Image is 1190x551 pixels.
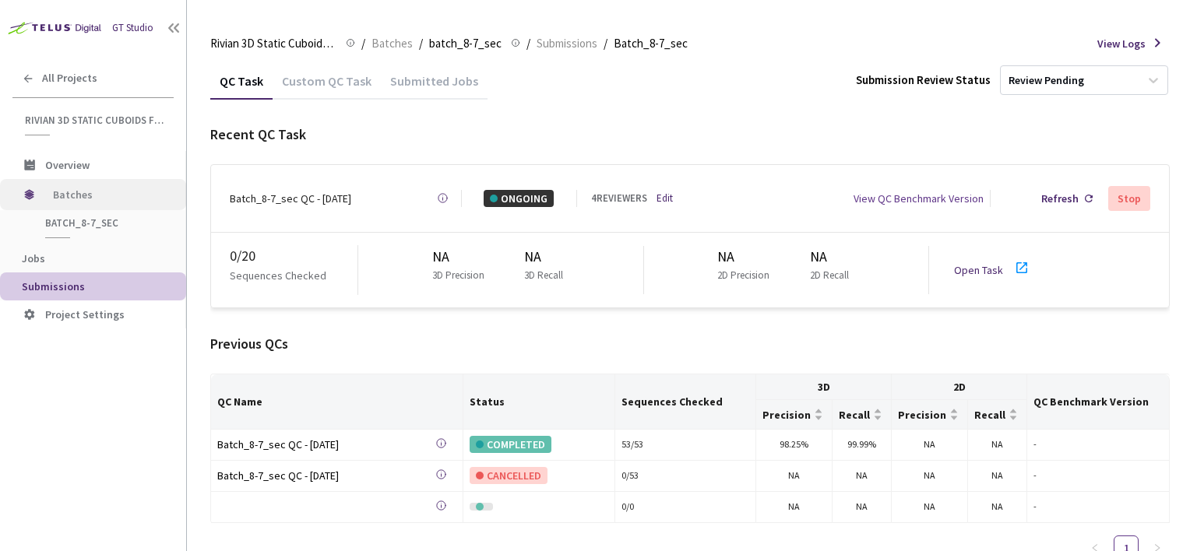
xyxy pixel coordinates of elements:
[42,72,97,85] span: All Projects
[657,191,673,206] a: Edit
[210,333,1170,355] div: Previous QCs
[210,73,273,100] div: QC Task
[833,492,892,523] td: NA
[470,436,551,453] div: COMPLETED
[210,34,336,53] span: Rivian 3D Static Cuboids fixed[2024-25]
[717,268,769,283] p: 2D Precision
[591,191,647,206] div: 4 REVIEWERS
[968,400,1027,429] th: Recall
[717,246,776,268] div: NA
[484,190,554,207] div: ONGOING
[968,492,1027,523] td: NA
[604,34,607,53] li: /
[833,400,892,429] th: Recall
[537,34,597,53] span: Submissions
[230,245,357,267] div: 0 / 20
[756,374,892,400] th: 3D
[22,251,45,265] span: Jobs
[45,216,160,230] span: batch_8-7_sec
[892,430,968,461] td: NA
[1097,35,1146,52] span: View Logs
[45,307,125,321] span: Project Settings
[112,20,153,36] div: GT Studio
[762,409,811,421] span: Precision
[1033,500,1163,514] div: -
[968,461,1027,492] td: NA
[432,246,491,268] div: NA
[621,500,749,514] div: 0 / 0
[524,268,563,283] p: 3D Recall
[621,437,749,452] div: 53 / 53
[892,400,968,429] th: Precision
[432,268,484,283] p: 3D Precision
[614,34,688,53] span: Batch_8-7_sec
[833,461,892,492] td: NA
[533,34,600,51] a: Submissions
[217,436,435,453] div: Batch_8-7_sec QC - [DATE]
[756,430,833,461] td: 98.25%
[524,246,569,268] div: NA
[615,374,756,429] th: Sequences Checked
[810,246,855,268] div: NA
[230,190,351,207] div: Batch_8-7_sec QC - [DATE]
[1118,192,1141,205] div: Stop
[381,73,488,100] div: Submitted Jobs
[463,374,615,429] th: Status
[371,34,413,53] span: Batches
[833,430,892,461] td: 99.99%
[53,179,160,210] span: Batches
[756,461,833,492] td: NA
[429,34,502,53] span: batch_8-7_sec
[810,268,849,283] p: 2D Recall
[892,492,968,523] td: NA
[210,124,1170,146] div: Recent QC Task
[45,158,90,172] span: Overview
[954,263,1003,277] a: Open Task
[211,374,463,429] th: QC Name
[526,34,530,53] li: /
[856,71,991,89] div: Submission Review Status
[230,267,326,284] p: Sequences Checked
[892,374,1027,400] th: 2D
[1033,469,1163,483] div: -
[361,34,365,53] li: /
[22,279,85,293] span: Submissions
[968,430,1027,461] td: NA
[854,190,984,207] div: View QC Benchmark Version
[621,469,749,483] div: 0 / 53
[892,461,968,492] td: NA
[217,436,435,454] a: Batch_8-7_sec QC - [DATE]
[756,492,833,523] td: NA
[470,467,547,484] div: CANCELLED
[1027,374,1170,429] th: QC Benchmark Version
[1009,73,1084,88] div: Review Pending
[217,467,435,484] div: Batch_8-7_sec QC - [DATE]
[839,409,870,421] span: Recall
[1033,437,1163,452] div: -
[974,409,1005,421] span: Recall
[1041,190,1079,207] div: Refresh
[368,34,416,51] a: Batches
[756,400,833,429] th: Precision
[273,73,381,100] div: Custom QC Task
[419,34,423,53] li: /
[898,409,946,421] span: Precision
[25,114,164,127] span: Rivian 3D Static Cuboids fixed[2024-25]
